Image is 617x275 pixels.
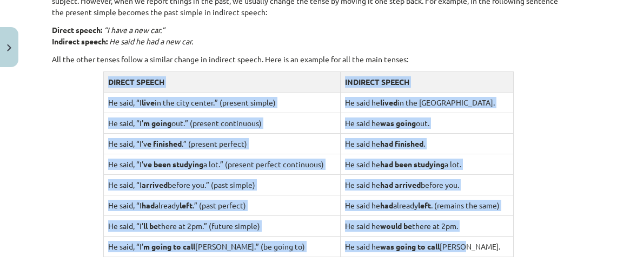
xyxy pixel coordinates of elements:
[340,71,513,92] td: INDIRECT SPEECH
[180,200,193,210] strong: left
[380,139,423,148] strong: had finished
[103,113,340,133] td: He said, “I’ out.” (present continuous)
[143,118,171,128] strong: m going
[340,215,513,236] td: He said he there at 2pm.
[143,241,195,251] strong: m going to call
[147,139,182,148] strong: e finished
[7,44,11,51] img: icon-close-lesson-0947bae3869378f0d4975bcd49f059093ad1ed9edebbc8119c70593378902aed.svg
[143,159,203,169] strong: ve been studying
[380,97,397,107] strong: lived
[103,236,340,257] td: He said, “I’ [PERSON_NAME].” (be going to)
[142,97,155,107] strong: live
[104,25,165,35] em: “I have a new car.”
[380,241,440,251] strong: was going to call
[103,195,340,215] td: He said, “I already .” (past perfect)
[52,54,565,65] p: All the other tenses follow a similar change in indirect speech. Here is an example for all the m...
[142,180,168,189] strong: arrived
[340,133,513,154] td: He said he .
[418,200,431,210] strong: left
[340,92,513,113] td: He said he in the [GEOGRAPHIC_DATA].
[380,118,416,128] strong: was going
[340,113,513,133] td: He said he out.
[340,154,513,174] td: He said he a lot.
[380,200,393,210] strong: had
[380,159,444,169] strong: had been studying
[380,180,421,189] strong: had arrived
[340,195,513,215] td: He said he already . (remains the same)
[103,92,340,113] td: He said, “I in the city center.” (present simple)
[143,221,158,231] strong: ll be
[340,174,513,195] td: He said he before you.
[103,71,340,92] td: DIRECT SPEECH
[103,215,340,236] td: He said, “I’ there at 2pm.” (future simple)
[103,133,340,154] td: He said, “I’v .” (present perfect)
[52,36,108,46] strong: Indirect speech:
[103,154,340,174] td: He said, “I’ a lot.” (present perfect continuous)
[142,200,155,210] strong: had
[380,221,412,231] strong: would be
[103,174,340,195] td: He said, “I before you.” (past simple)
[109,36,193,46] em: He said he had a new car.
[340,236,513,257] td: He said he [PERSON_NAME].
[52,25,102,35] strong: Direct speech:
